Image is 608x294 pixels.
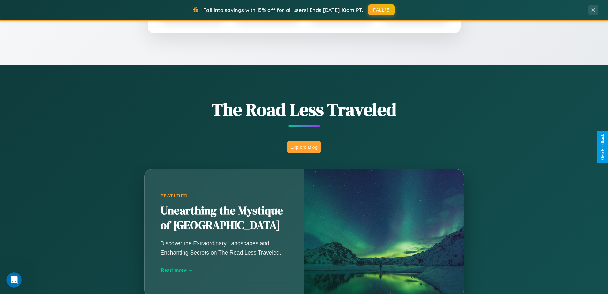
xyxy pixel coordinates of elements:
iframe: Intercom live chat [6,272,22,288]
div: Featured [161,193,288,199]
h1: The Road Less Traveled [113,97,496,122]
span: Fall into savings with 15% off for all users! Ends [DATE] 10am PT. [203,7,363,13]
h2: Unearthing the Mystique of [GEOGRAPHIC_DATA] [161,203,288,233]
div: Give Feedback [600,134,605,160]
p: Discover the Extraordinary Landscapes and Enchanting Secrets on The Road Less Traveled. [161,239,288,257]
div: Read more → [161,267,288,274]
button: Explore Blog [287,141,321,153]
button: FALL15 [368,4,395,15]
